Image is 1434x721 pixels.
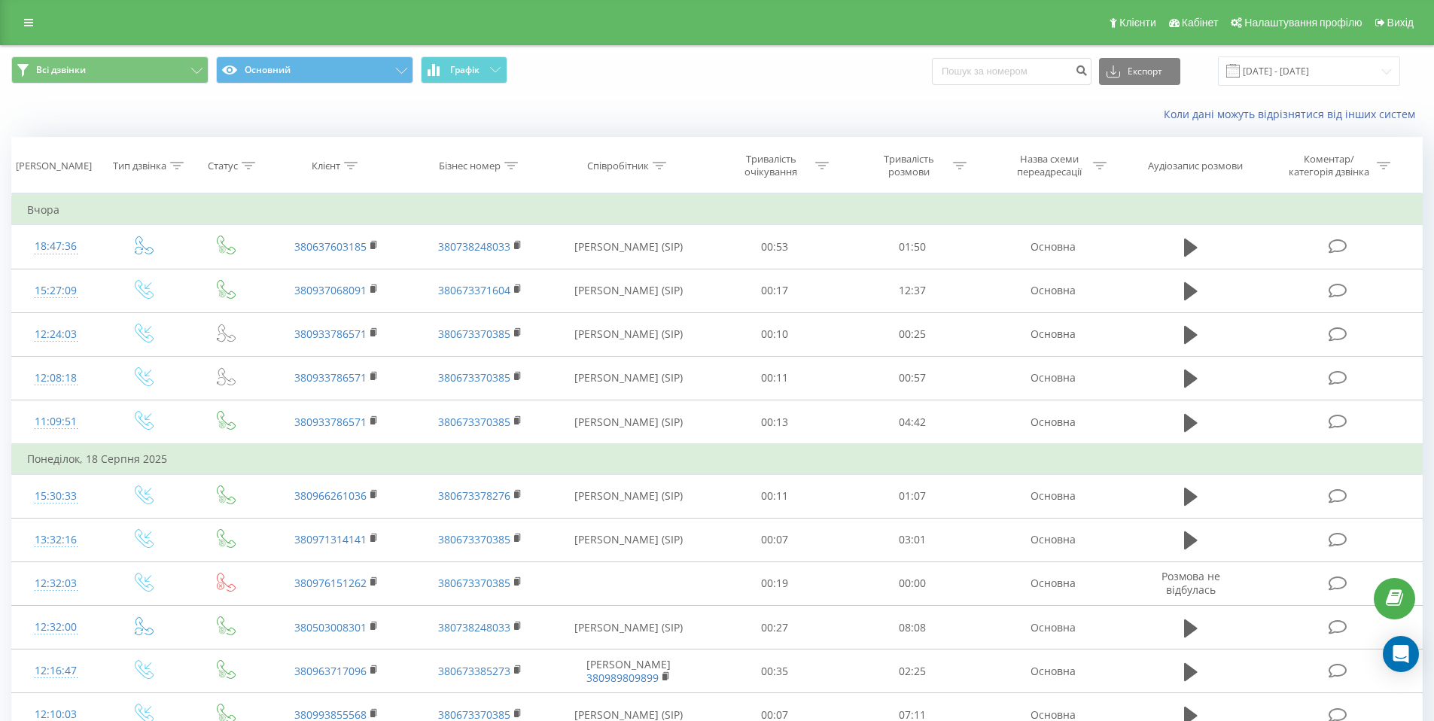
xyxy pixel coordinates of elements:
[1099,58,1180,85] button: Експорт
[12,195,1423,225] td: Вчора
[27,525,85,555] div: 13:32:16
[294,576,367,590] a: 380976151262
[552,356,706,400] td: [PERSON_NAME] (SIP)
[421,56,507,84] button: Графік
[552,225,706,269] td: [PERSON_NAME] (SIP)
[438,488,510,503] a: 380673378276
[844,225,982,269] td: 01:50
[438,664,510,678] a: 380673385273
[706,400,844,445] td: 00:13
[1162,569,1220,597] span: Розмова не відбулась
[981,356,1124,400] td: Основна
[844,561,982,605] td: 00:00
[932,58,1091,85] input: Пошук за номером
[552,400,706,445] td: [PERSON_NAME] (SIP)
[1119,17,1156,29] span: Клієнти
[844,269,982,312] td: 12:37
[27,569,85,598] div: 12:32:03
[1182,17,1219,29] span: Кабінет
[294,620,367,634] a: 380503008301
[1244,17,1362,29] span: Налаштування профілю
[844,400,982,445] td: 04:42
[586,671,659,685] a: 380989809899
[438,283,510,297] a: 380673371604
[438,239,510,254] a: 380738248033
[216,56,413,84] button: Основний
[438,370,510,385] a: 380673370385
[844,474,982,518] td: 01:07
[27,656,85,686] div: 12:16:47
[587,160,649,172] div: Співробітник
[294,239,367,254] a: 380637603185
[552,518,706,561] td: [PERSON_NAME] (SIP)
[981,518,1124,561] td: Основна
[552,269,706,312] td: [PERSON_NAME] (SIP)
[1383,636,1419,672] div: Open Intercom Messenger
[439,160,501,172] div: Бізнес номер
[552,474,706,518] td: [PERSON_NAME] (SIP)
[27,364,85,393] div: 12:08:18
[1148,160,1243,172] div: Аудіозапис розмови
[27,407,85,437] div: 11:09:51
[869,153,949,178] div: Тривалість розмови
[438,327,510,341] a: 380673370385
[706,606,844,650] td: 00:27
[11,56,209,84] button: Всі дзвінки
[1164,107,1423,121] a: Коли дані можуть відрізнятися вiд інших систем
[844,312,982,356] td: 00:25
[294,532,367,546] a: 380971314141
[294,664,367,678] a: 380963717096
[706,225,844,269] td: 00:53
[438,620,510,634] a: 380738248033
[981,561,1124,605] td: Основна
[981,474,1124,518] td: Основна
[12,444,1423,474] td: Понеділок, 18 Серпня 2025
[706,561,844,605] td: 00:19
[981,400,1124,445] td: Основна
[113,160,166,172] div: Тип дзвінка
[981,312,1124,356] td: Основна
[844,356,982,400] td: 00:57
[294,370,367,385] a: 380933786571
[981,606,1124,650] td: Основна
[706,474,844,518] td: 00:11
[27,276,85,306] div: 15:27:09
[731,153,811,178] div: Тривалість очікування
[36,64,86,76] span: Всі дзвінки
[552,312,706,356] td: [PERSON_NAME] (SIP)
[294,415,367,429] a: 380933786571
[27,613,85,642] div: 12:32:00
[844,606,982,650] td: 08:08
[294,283,367,297] a: 380937068091
[981,269,1124,312] td: Основна
[706,650,844,693] td: 00:35
[981,225,1124,269] td: Основна
[312,160,340,172] div: Клієнт
[706,518,844,561] td: 00:07
[27,232,85,261] div: 18:47:36
[552,650,706,693] td: [PERSON_NAME]
[294,327,367,341] a: 380933786571
[438,415,510,429] a: 380673370385
[438,576,510,590] a: 380673370385
[27,320,85,349] div: 12:24:03
[981,650,1124,693] td: Основна
[844,650,982,693] td: 02:25
[1009,153,1089,178] div: Назва схеми переадресації
[208,160,238,172] div: Статус
[1285,153,1373,178] div: Коментар/категорія дзвінка
[16,160,92,172] div: [PERSON_NAME]
[294,488,367,503] a: 380966261036
[844,518,982,561] td: 03:01
[450,65,480,75] span: Графік
[552,606,706,650] td: [PERSON_NAME] (SIP)
[438,532,510,546] a: 380673370385
[706,269,844,312] td: 00:17
[706,312,844,356] td: 00:10
[1387,17,1414,29] span: Вихід
[706,356,844,400] td: 00:11
[27,482,85,511] div: 15:30:33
